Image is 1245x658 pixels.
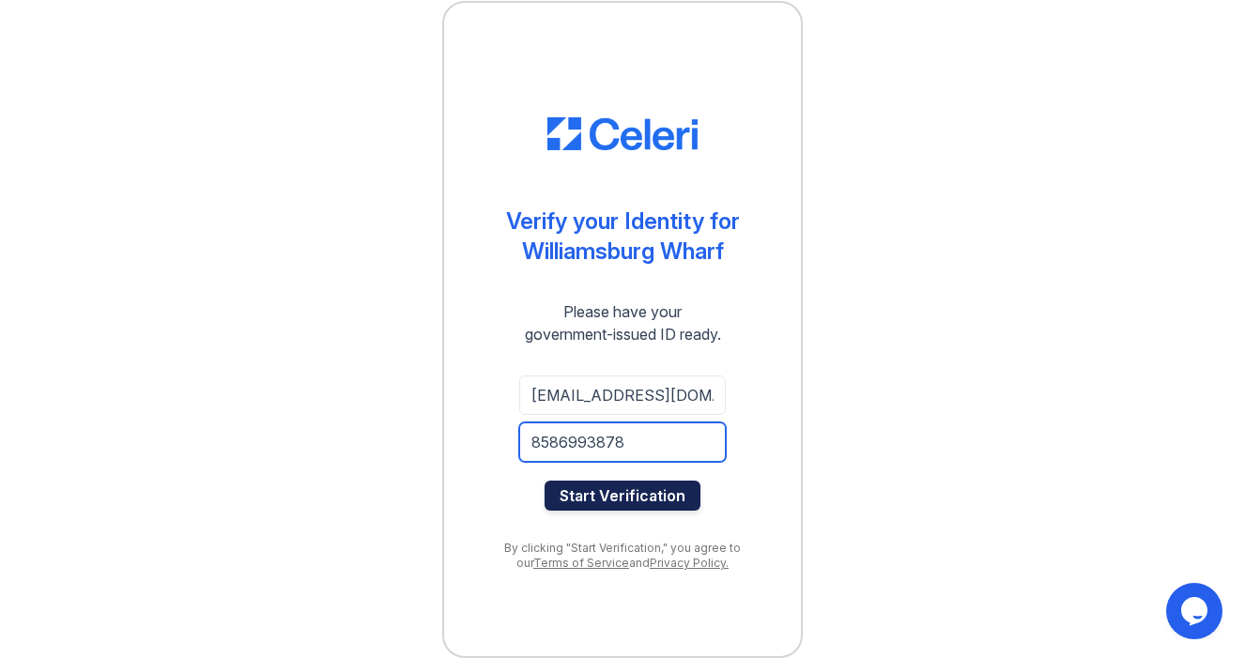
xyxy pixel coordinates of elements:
div: By clicking "Start Verification," you agree to our and [482,541,763,571]
div: Verify your Identity for Williamsburg Wharf [506,207,740,267]
input: Phone [519,422,726,462]
button: Start Verification [545,481,700,511]
iframe: chat widget [1166,583,1226,639]
a: Privacy Policy. [650,556,729,570]
img: CE_Logo_Blue-a8612792a0a2168367f1c8372b55b34899dd931a85d93a1a3d3e32e68fde9ad4.png [547,117,698,151]
a: Terms of Service [533,556,629,570]
div: Please have your government-issued ID ready. [491,300,755,345]
input: Email [519,375,726,415]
